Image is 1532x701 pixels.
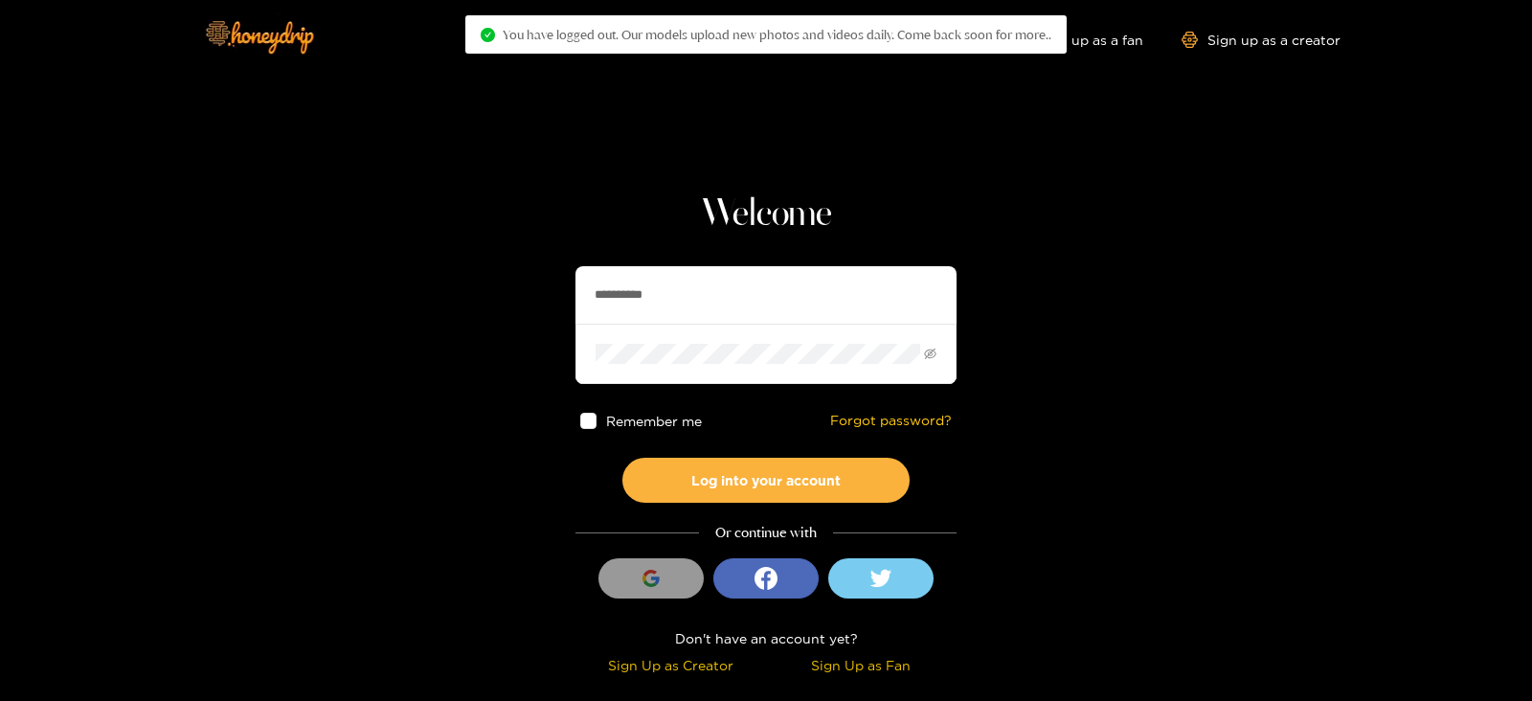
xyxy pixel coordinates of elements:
[771,654,952,676] div: Sign Up as Fan
[580,654,761,676] div: Sign Up as Creator
[1012,32,1143,48] a: Sign up as a fan
[575,522,957,544] div: Or continue with
[924,348,936,360] span: eye-invisible
[503,27,1051,42] span: You have logged out. Our models upload new photos and videos daily. Come back soon for more..
[606,414,702,428] span: Remember me
[622,458,910,503] button: Log into your account
[1182,32,1340,48] a: Sign up as a creator
[830,413,952,429] a: Forgot password?
[575,192,957,237] h1: Welcome
[575,627,957,649] div: Don't have an account yet?
[481,28,495,42] span: check-circle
